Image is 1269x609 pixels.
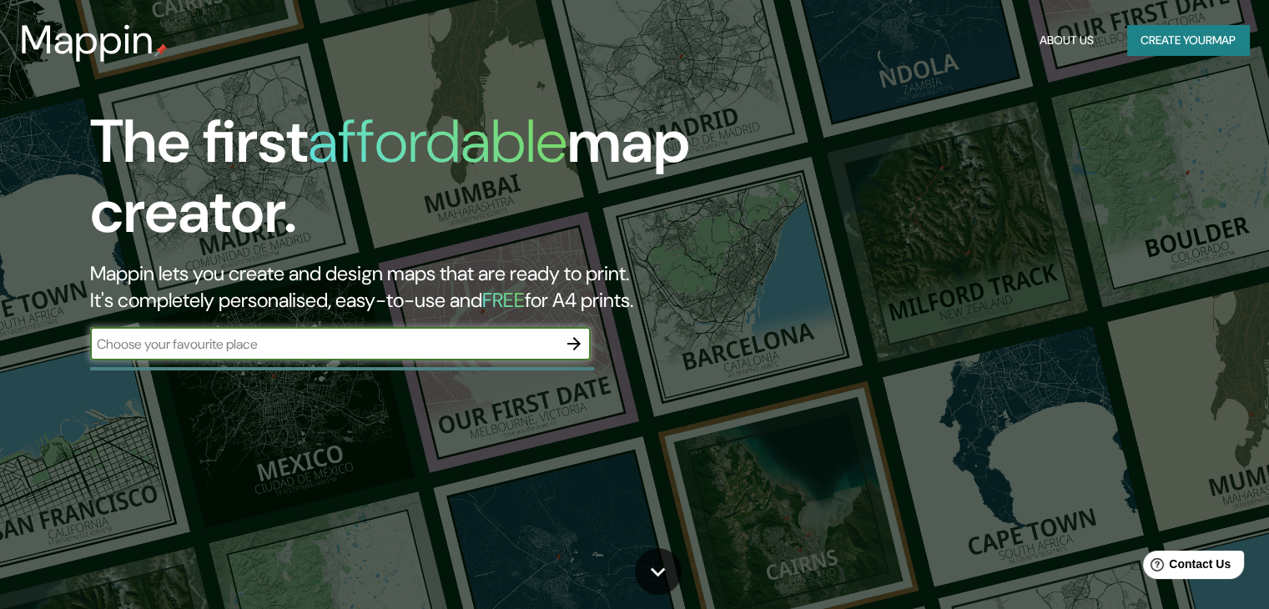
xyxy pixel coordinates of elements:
[154,43,168,57] img: mappin-pin
[90,335,557,354] input: Choose your favourite place
[1033,25,1100,56] button: About Us
[20,17,154,63] h3: Mappin
[308,103,567,180] h1: affordable
[482,287,525,313] h5: FREE
[1120,544,1251,591] iframe: Help widget launcher
[90,107,725,260] h1: The first map creator.
[1127,25,1249,56] button: Create yourmap
[90,260,725,314] h2: Mappin lets you create and design maps that are ready to print. It's completely personalised, eas...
